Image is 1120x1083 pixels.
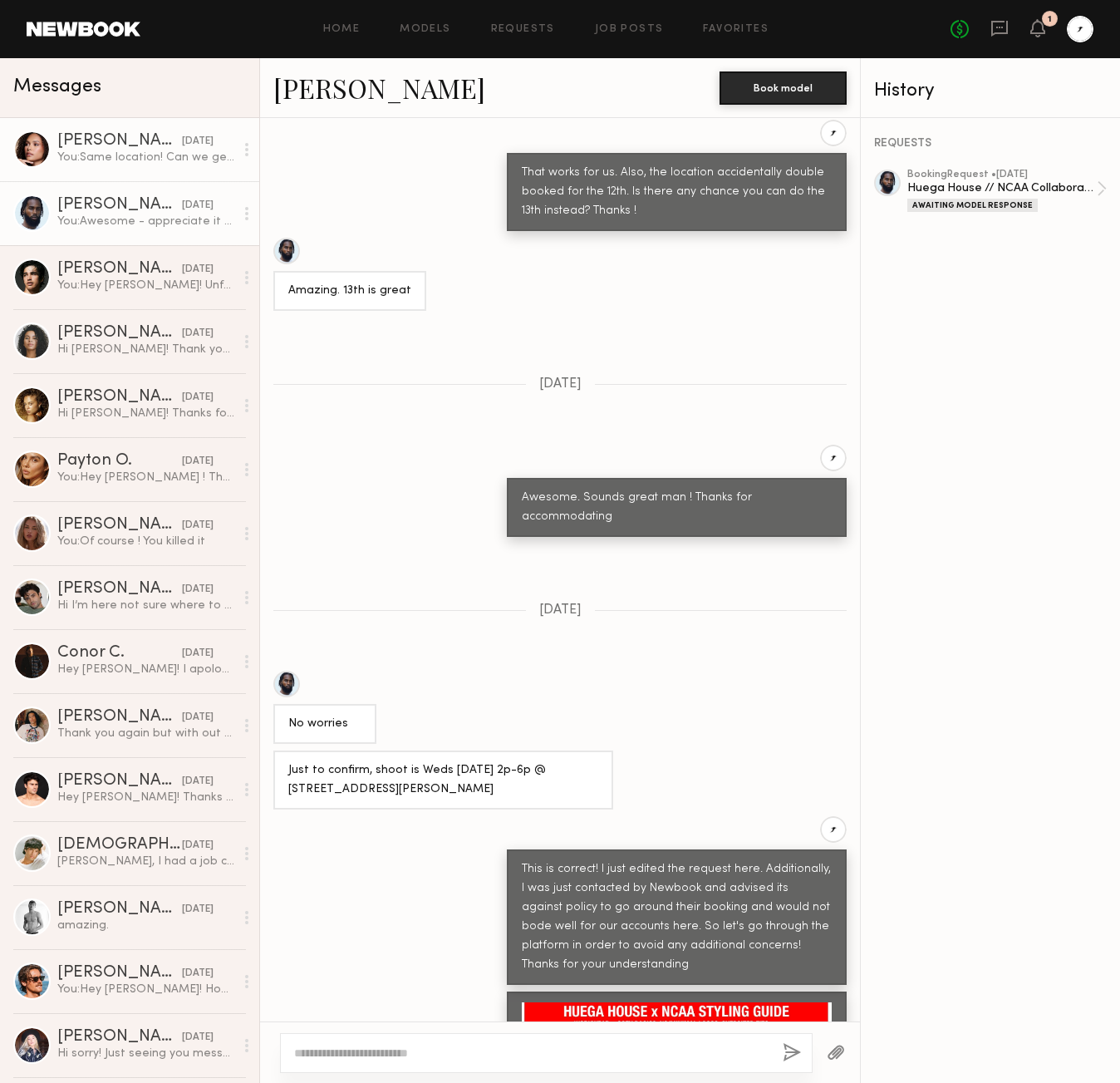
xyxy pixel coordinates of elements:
[522,164,832,221] div: That works for us. Also, the location accidentally double booked for the 12th. Is there any chanc...
[57,1046,234,1061] div: Hi sorry! Just seeing you message now. I’d love to work with you if you still need models for you...
[703,24,769,35] a: Favorites
[57,517,182,534] div: [PERSON_NAME]
[907,170,1107,212] a: bookingRequest •[DATE]Huega House // NCAA CollaborationAwaiting Model Response
[400,24,450,35] a: Models
[13,77,101,96] span: Messages
[57,406,234,421] div: Hi [PERSON_NAME]! Thanks for reaching out! I’m interested and would love to know more details!
[182,198,214,214] div: [DATE]
[907,199,1038,212] div: Awaiting Model Response
[182,902,214,918] div: [DATE]
[182,582,214,598] div: [DATE]
[57,534,234,549] div: You: Of course ! You killed it
[182,326,214,342] div: [DATE]
[182,710,214,726] div: [DATE]
[57,453,182,470] div: Payton O.
[323,24,361,35] a: Home
[288,715,361,734] div: No worries
[273,70,485,106] a: [PERSON_NAME]
[288,761,598,800] div: Just to confirm, shoot is Weds [DATE] 2p-6p @ [STREET_ADDRESS][PERSON_NAME]
[57,790,234,805] div: Hey [PERSON_NAME]! Thanks for reaching out. My rate is usually $200/hr, but if you wanted to book...
[1048,15,1052,24] div: 1
[182,518,214,534] div: [DATE]
[182,1030,214,1046] div: [DATE]
[539,377,582,391] span: [DATE]
[57,726,234,741] div: Thank you again but with out a secure booking offer for the 9th the other client is increasing my...
[57,133,182,150] div: [PERSON_NAME]
[720,80,847,94] a: Book model
[57,278,234,293] div: You: Hey [PERSON_NAME]! Unfortunately we can only do the 13th. Apologies for this
[57,214,234,229] div: You: Awesome - appreciate it man. Can you send us your address for the call sheet?
[491,24,555,35] a: Requests
[57,837,182,854] div: [DEMOGRAPHIC_DATA][PERSON_NAME]
[522,489,832,527] div: Awesome. Sounds great man ! Thanks for accommodating
[522,860,832,975] div: This is correct! I just edited the request here. Additionally, I was just contacted by Newbook an...
[874,138,1107,150] div: REQUESTS
[539,603,582,618] span: [DATE]
[182,966,214,982] div: [DATE]
[182,262,214,278] div: [DATE]
[182,838,214,854] div: [DATE]
[57,325,182,342] div: [PERSON_NAME]
[57,1029,182,1046] div: [PERSON_NAME]
[720,71,847,105] button: Book model
[57,709,182,726] div: [PERSON_NAME] S.
[182,134,214,150] div: [DATE]
[57,261,182,278] div: [PERSON_NAME]
[57,854,234,869] div: [PERSON_NAME], I had a job come up the 9th so unfortunately am not available anymore. Thank you f...
[182,774,214,790] div: [DATE]
[57,470,234,485] div: You: Hey [PERSON_NAME] ! Thanks so much for your time - you were awesome !
[57,197,182,214] div: [PERSON_NAME]
[57,901,182,918] div: [PERSON_NAME]
[57,965,182,982] div: [PERSON_NAME]
[907,170,1097,180] div: booking Request • [DATE]
[57,982,234,997] div: You: Hey [PERSON_NAME]! Hope you're well. My name is [PERSON_NAME] and I am producing a photo and...
[57,645,182,662] div: Conor C.
[57,150,234,165] div: You: Same location! Can we get your email for the call sheet?
[595,24,664,35] a: Job Posts
[57,598,234,613] div: Hi I’m here not sure where to enter
[57,389,182,406] div: [PERSON_NAME]
[57,342,234,357] div: Hi [PERSON_NAME]! Thank you so much for reaching out and considering me! Unfortunately, I’m unava...
[874,81,1107,101] div: History
[907,180,1097,196] div: Huega House // NCAA Collaboration
[288,282,411,301] div: Amazing. 13th is great
[182,390,214,406] div: [DATE]
[182,646,214,662] div: [DATE]
[182,454,214,470] div: [DATE]
[57,918,234,933] div: amazing.
[57,581,182,598] div: [PERSON_NAME]
[57,662,234,677] div: Hey [PERSON_NAME]! I apologize for the delay. I would love to work with you, but unfortunately I’...
[57,773,182,790] div: [PERSON_NAME]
